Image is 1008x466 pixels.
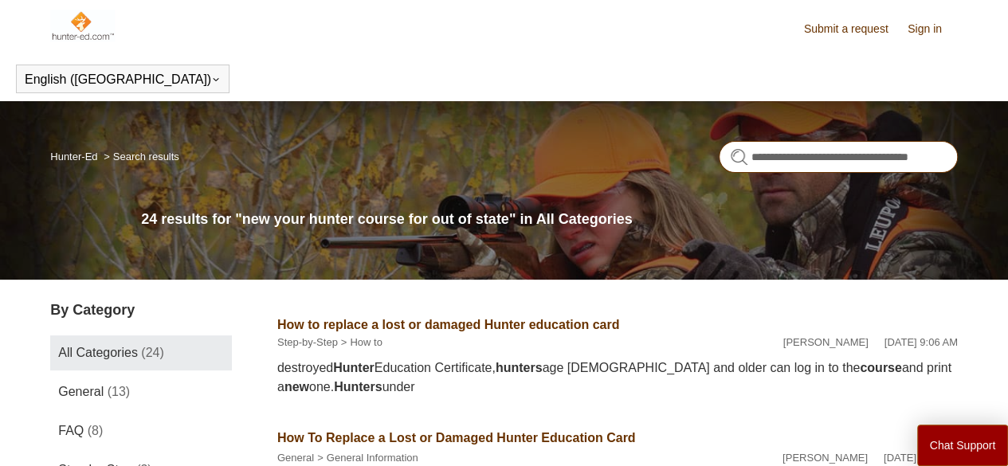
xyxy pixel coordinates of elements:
[50,151,97,163] a: Hunter-Ed
[277,450,314,466] li: General
[108,385,130,398] span: (13)
[338,335,382,350] li: How to
[88,424,104,437] span: (8)
[284,380,309,394] em: new
[50,413,232,448] a: FAQ (8)
[277,335,338,350] li: Step-by-Step
[25,72,221,87] button: English ([GEOGRAPHIC_DATA])
[908,21,958,37] a: Sign in
[719,141,958,173] input: Search
[58,385,104,398] span: General
[783,335,869,350] li: [PERSON_NAME]
[100,151,179,163] li: Search results
[334,380,382,394] em: Hunters
[782,450,868,466] li: [PERSON_NAME]
[884,452,958,464] time: 02/12/2024, 18:04
[50,151,100,163] li: Hunter-Ed
[333,361,375,374] em: Hunter
[860,361,901,374] em: course
[50,10,115,41] img: Hunter-Ed Help Center home page
[884,336,958,348] time: 07/28/2022, 09:06
[58,346,138,359] span: All Categories
[58,424,84,437] span: FAQ
[496,361,543,374] em: hunters
[50,335,232,370] a: All Categories (24)
[50,374,232,409] a: General (13)
[350,336,382,348] a: How to
[141,209,958,230] h1: 24 results for "new your hunter course for out of state" in All Categories
[277,318,619,331] a: How to replace a lost or damaged Hunter education card
[141,346,163,359] span: (24)
[277,358,958,397] div: destroyed Education Certificate, age [DEMOGRAPHIC_DATA] and older can log in to the and print a o...
[804,21,904,37] a: Submit a request
[314,450,418,466] li: General Information
[277,452,314,464] a: General
[50,300,232,321] h3: By Category
[327,452,418,464] a: General Information
[277,431,636,444] a: How To Replace a Lost or Damaged Hunter Education Card
[277,336,338,348] a: Step-by-Step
